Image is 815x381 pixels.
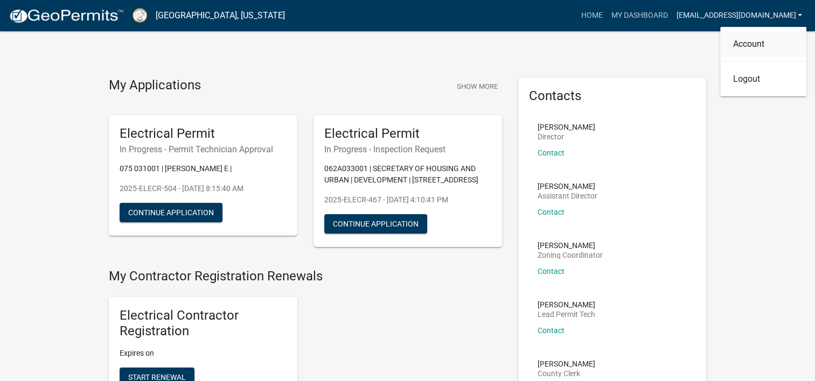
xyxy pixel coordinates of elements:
h5: Electrical Contractor Registration [120,308,287,339]
p: Lead Permit Tech [538,311,595,318]
p: [PERSON_NAME] [538,242,603,249]
h5: Contacts [529,88,696,104]
h4: My Applications [109,77,201,94]
p: 075 031001 | [PERSON_NAME] E | [120,163,287,174]
p: [PERSON_NAME] [538,301,595,308]
p: 2025-ELECR-467 - [DATE] 4:10:41 PM [324,194,491,206]
p: Expires on [120,348,287,359]
a: My Dashboard [607,5,672,26]
p: [PERSON_NAME] [538,182,597,190]
h4: My Contractor Registration Renewals [109,269,502,284]
div: [EMAIL_ADDRESS][DOMAIN_NAME] [720,27,806,96]
p: [PERSON_NAME] [538,360,595,368]
p: 062A033001 | SECRETARY OF HOUSING AND URBAN | DEVELOPMENT | [STREET_ADDRESS] [324,163,491,186]
a: Home [576,5,607,26]
h5: Electrical Permit [120,126,287,142]
a: Account [720,31,806,57]
p: Director [538,133,595,140]
h6: In Progress - Inspection Request [324,144,491,154]
button: Continue Application [120,203,222,222]
a: [GEOGRAPHIC_DATA], [US_STATE] [156,6,285,25]
p: Zoning Coordinator [538,251,603,259]
a: Contact [538,208,565,216]
a: Contact [538,326,565,335]
p: Assistant Director [538,192,597,200]
a: Contact [538,267,565,276]
p: [PERSON_NAME] [538,123,595,131]
a: Contact [538,149,565,157]
h6: In Progress - Permit Technician Approval [120,144,287,154]
a: [EMAIL_ADDRESS][DOMAIN_NAME] [672,5,806,26]
h5: Electrical Permit [324,126,491,142]
p: County Clerk [538,370,595,377]
a: Logout [720,66,806,92]
p: 2025-ELECR-504 - [DATE] 8:15:40 AM [120,183,287,194]
span: Start Renewal [128,372,186,381]
img: Putnam County, Georgia [133,8,147,23]
button: Continue Application [324,214,427,234]
button: Show More [452,77,502,95]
